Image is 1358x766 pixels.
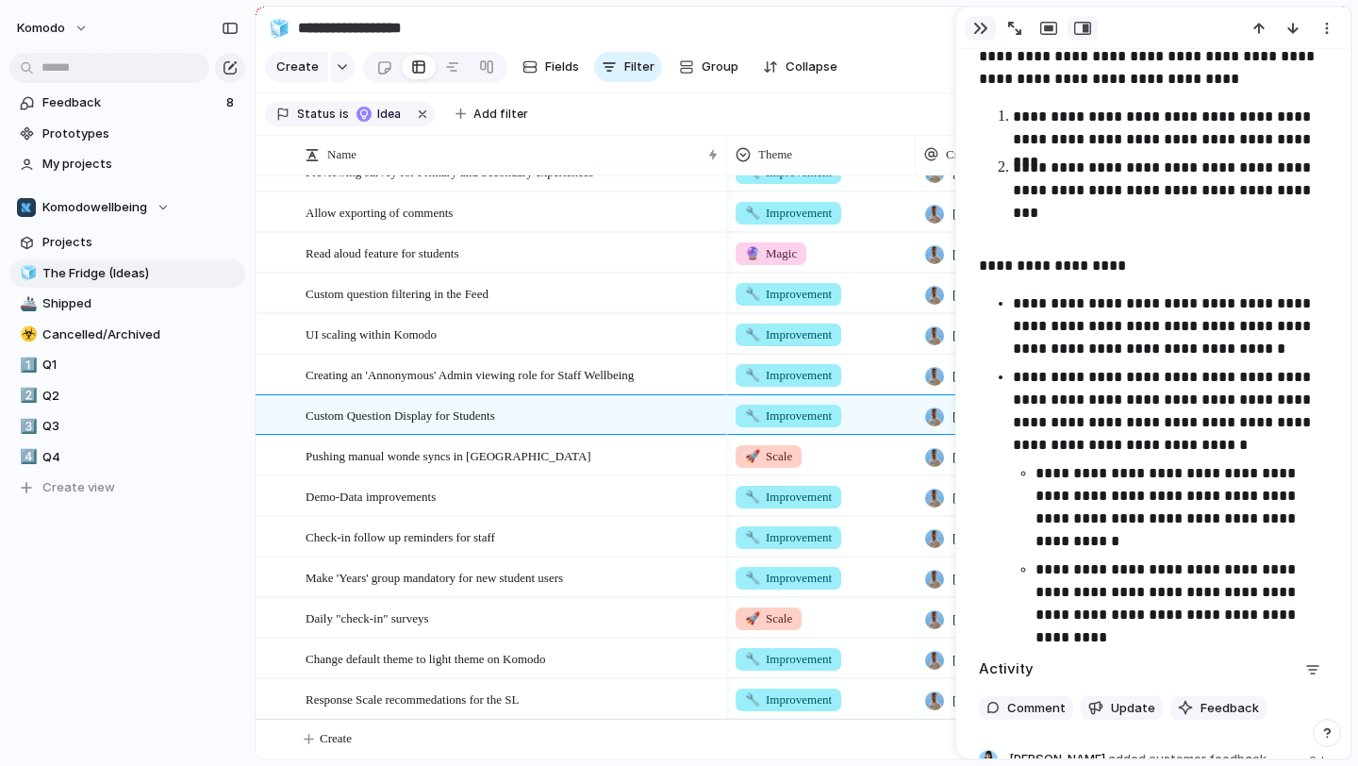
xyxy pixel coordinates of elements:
[745,366,832,385] span: Improvement
[745,285,832,304] span: Improvement
[745,652,760,666] span: 🔧
[17,264,36,283] button: 🧊
[20,262,33,284] div: 🧊
[42,325,239,344] span: Cancelled/Archived
[594,52,662,82] button: Filter
[9,89,245,117] a: Feedback8
[515,52,587,82] button: Fields
[42,356,239,375] span: Q1
[745,490,760,504] span: 🔧
[979,696,1073,721] button: Comment
[9,290,245,318] a: 🚢Shipped
[758,145,792,164] span: Theme
[745,325,832,344] span: Improvement
[226,93,238,112] span: 8
[42,125,239,143] span: Prototypes
[306,323,437,344] span: UI scaling within Komodo
[1111,699,1155,718] span: Update
[306,282,489,304] span: Custom question filtering in the Feed
[745,368,760,382] span: 🔧
[745,447,792,466] span: Scale
[9,351,245,379] a: 1️⃣Q1
[17,387,36,406] button: 2️⃣
[952,570,1096,589] span: [DEMOGRAPHIC_DATA][PERSON_NAME]
[1007,699,1066,718] span: Comment
[9,474,245,502] button: Create view
[351,104,410,125] button: Idea
[339,106,349,123] span: is
[336,104,353,125] button: is
[1081,696,1163,721] button: Update
[9,259,245,288] div: 🧊The Fridge (Ideas)
[745,691,832,709] span: Improvement
[952,408,1096,426] span: [DEMOGRAPHIC_DATA][PERSON_NAME]
[745,609,792,628] span: Scale
[306,607,428,628] span: Daily "check-in" surveys
[17,417,36,436] button: 3️⃣
[952,245,1096,264] span: [DEMOGRAPHIC_DATA][PERSON_NAME]
[952,610,1096,629] span: [DEMOGRAPHIC_DATA][PERSON_NAME]
[755,52,845,82] button: Collapse
[377,106,405,123] span: Idea
[9,150,245,178] a: My projects
[42,387,239,406] span: Q2
[745,611,760,625] span: 🚀
[9,193,245,222] button: Komodowellbeing
[20,293,33,315] div: 🚢
[745,571,760,585] span: 🔧
[952,489,1096,508] span: [DEMOGRAPHIC_DATA][PERSON_NAME]
[17,294,36,313] button: 🚢
[306,647,546,669] span: Change default theme to light theme on Komodo
[306,525,495,547] span: Check-in follow up reminders for staff
[952,651,1096,670] span: [DEMOGRAPHIC_DATA][PERSON_NAME]
[327,145,356,164] span: Name
[320,729,352,748] span: Create
[17,448,36,467] button: 4️⃣
[20,416,33,438] div: 3️⃣
[42,155,239,174] span: My projects
[42,478,115,497] span: Create view
[745,530,760,544] span: 🔧
[42,233,239,252] span: Projects
[306,688,519,709] span: Response Scale recommedations for the SL
[1170,696,1267,721] button: Feedback
[745,488,832,507] span: Improvement
[745,449,760,463] span: 🚀
[952,367,1096,386] span: [DEMOGRAPHIC_DATA][PERSON_NAME]
[702,58,738,76] span: Group
[952,286,1096,305] span: [DEMOGRAPHIC_DATA][PERSON_NAME]
[745,407,832,425] span: Improvement
[9,382,245,410] a: 2️⃣Q2
[297,106,336,123] span: Status
[9,228,245,257] a: Projects
[42,448,239,467] span: Q4
[670,52,748,82] button: Group
[42,417,239,436] span: Q3
[745,327,760,341] span: 🔧
[624,58,654,76] span: Filter
[20,446,33,468] div: 4️⃣
[444,101,539,127] button: Add filter
[9,443,245,472] a: 4️⃣Q4
[8,13,98,43] button: Komodo
[545,58,579,76] span: Fields
[9,321,245,349] div: ☣️Cancelled/Archived
[745,246,760,260] span: 🔮
[1108,751,1267,766] span: added customer feedback
[306,241,458,263] span: Read aloud feature for students
[952,691,1096,710] span: [DEMOGRAPHIC_DATA][PERSON_NAME]
[979,658,1034,680] h2: Activity
[42,264,239,283] span: The Fridge (Ideas)
[745,569,832,588] span: Improvement
[20,385,33,407] div: 2️⃣
[42,198,147,217] span: Komodowellbeing
[745,204,832,223] span: Improvement
[17,356,36,375] button: 1️⃣
[9,412,245,441] a: 3️⃣Q3
[952,205,1096,224] span: [DEMOGRAPHIC_DATA][PERSON_NAME]
[952,326,1096,345] span: [DEMOGRAPHIC_DATA][PERSON_NAME]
